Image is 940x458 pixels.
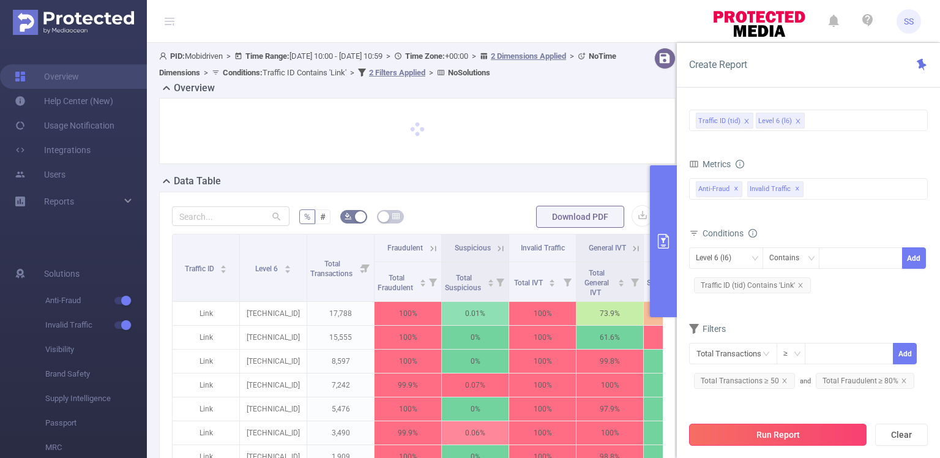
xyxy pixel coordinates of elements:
[44,261,80,286] span: Solutions
[694,277,811,293] span: Traffic ID (tid) Contains 'Link'
[491,262,509,301] i: Filter menu
[576,302,643,325] p: 73.9%
[442,421,509,445] p: 0.06%
[173,302,239,325] p: Link
[576,421,643,445] p: 100%
[758,113,792,129] div: Level 6 (l6)
[369,68,425,77] u: 2 Filters Applied
[284,268,291,272] i: icon: caret-down
[200,68,212,77] span: >
[442,326,509,349] p: 0%
[173,326,239,349] p: Link
[375,374,441,397] p: 99.9%
[15,113,114,138] a: Usage Notification
[15,89,113,113] a: Help Center (New)
[644,350,711,373] p: 0.15%
[13,10,134,35] img: Protected Media
[694,373,795,389] span: Total Transactions ≥ 50
[159,52,170,60] i: icon: user
[576,326,643,349] p: 61.6%
[797,282,804,288] i: icon: close
[375,326,441,349] p: 100%
[509,302,576,325] p: 100%
[307,397,374,421] p: 5,476
[442,302,509,325] p: 0.01%
[240,421,307,445] p: [TECHNICAL_ID]
[514,279,545,287] span: Total IVT
[240,302,307,325] p: [TECHNICAL_ID]
[240,326,307,349] p: [TECHNICAL_ID]
[589,244,626,252] span: General IVT
[509,374,576,397] p: 100%
[442,397,509,421] p: 0%
[455,244,491,252] span: Suspicious
[405,51,445,61] b: Time Zone:
[647,269,692,297] span: Total Sophisticated IVT
[783,343,796,364] div: ≥
[752,255,759,263] i: icon: down
[703,228,757,238] span: Conditions
[618,282,625,285] i: icon: caret-down
[382,51,394,61] span: >
[487,277,494,281] i: icon: caret-up
[375,421,441,445] p: 99.9%
[220,268,227,272] i: icon: caret-down
[320,212,326,222] span: #
[576,397,643,421] p: 97.9%
[509,326,576,349] p: 100%
[644,421,711,445] p: 0%
[696,181,742,197] span: Anti-Fraud
[559,262,576,301] i: Filter menu
[875,424,928,446] button: Clear
[304,212,310,222] span: %
[521,244,565,252] span: Invalid Traffic
[442,374,509,397] p: 0.07%
[808,255,815,263] i: icon: down
[240,350,307,373] p: [TECHNICAL_ID]
[736,160,744,168] i: icon: info-circle
[893,343,917,364] button: Add
[240,374,307,397] p: [TECHNICAL_ID]
[170,51,185,61] b: PID:
[307,421,374,445] p: 3,490
[419,277,427,285] div: Sort
[45,411,147,435] span: Passport
[245,51,289,61] b: Time Range:
[769,248,808,268] div: Contains
[307,350,374,373] p: 8,597
[576,374,643,397] p: 100%
[584,269,609,297] span: Total General IVT
[644,397,711,421] p: 2%
[901,378,907,384] i: icon: close
[425,68,437,77] span: >
[284,263,291,267] i: icon: caret-up
[223,68,263,77] b: Conditions :
[307,302,374,325] p: 17,788
[174,81,215,96] h2: Overview
[44,189,74,214] a: Reports
[509,350,576,373] p: 100%
[689,59,747,70] span: Create Report
[15,64,79,89] a: Overview
[419,282,426,285] i: icon: caret-down
[644,326,711,349] p: 38.4%
[357,235,374,301] i: Filter menu
[387,244,423,252] span: Fraudulent
[15,162,65,187] a: Users
[756,113,805,129] li: Level 6 (l6)
[185,265,216,273] span: Traffic ID
[576,350,643,373] p: 99.8%
[375,302,441,325] p: 100%
[509,421,576,445] p: 100%
[468,51,480,61] span: >
[626,262,643,301] i: Filter menu
[509,397,576,421] p: 100%
[698,113,740,129] div: Traffic ID (tid)
[45,386,147,411] span: Supply Intelligence
[392,212,400,220] i: icon: table
[536,206,624,228] button: Download PDF
[448,68,490,77] b: No Solutions
[173,397,239,421] p: Link
[618,277,625,281] i: icon: caret-up
[310,260,354,278] span: Total Transactions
